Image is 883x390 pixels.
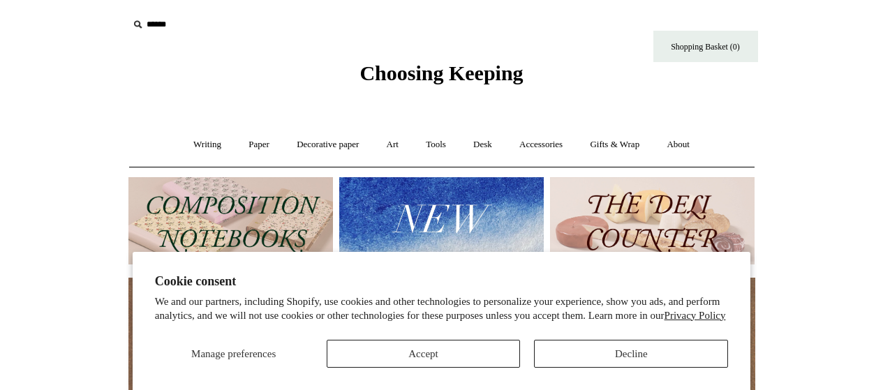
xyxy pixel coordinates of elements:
[181,126,234,163] a: Writing
[284,126,371,163] a: Decorative paper
[413,126,459,163] a: Tools
[534,340,728,368] button: Decline
[155,274,729,289] h2: Cookie consent
[654,126,702,163] a: About
[374,126,411,163] a: Art
[339,177,544,264] img: New.jpg__PID:f73bdf93-380a-4a35-bcfe-7823039498e1
[155,340,313,368] button: Manage preferences
[236,126,282,163] a: Paper
[461,126,505,163] a: Desk
[577,126,652,163] a: Gifts & Wrap
[550,177,755,264] img: The Deli Counter
[327,340,521,368] button: Accept
[191,348,276,359] span: Manage preferences
[128,177,333,264] img: 202302 Composition ledgers.jpg__PID:69722ee6-fa44-49dd-a067-31375e5d54ec
[359,73,523,82] a: Choosing Keeping
[359,61,523,84] span: Choosing Keeping
[507,126,575,163] a: Accessories
[665,310,726,321] a: Privacy Policy
[155,295,729,322] p: We and our partners, including Shopify, use cookies and other technologies to personalize your ex...
[653,31,758,62] a: Shopping Basket (0)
